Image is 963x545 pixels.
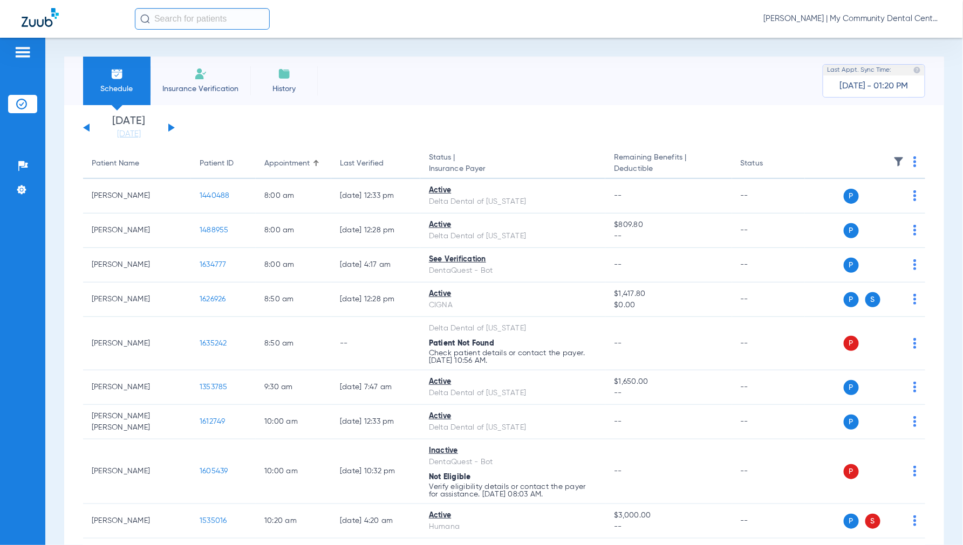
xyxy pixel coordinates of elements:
span: P [844,258,859,273]
p: Check patient details or contact the payer. [DATE] 10:56 AM. [429,349,597,364]
span: -- [614,521,723,533]
img: group-dot-blue.svg [913,190,917,201]
td: [PERSON_NAME] [83,504,191,539]
td: [DATE] 10:32 PM [331,439,420,504]
span: Deductible [614,163,723,175]
div: DentaQuest - Bot [429,457,597,468]
td: [DATE] 12:28 PM [331,213,420,248]
span: History [258,84,310,94]
div: Active [429,185,597,196]
td: -- [732,405,805,439]
span: Insurance Verification [159,84,242,94]
img: filter.svg [893,156,904,167]
td: [DATE] 4:17 AM [331,248,420,282]
div: Delta Dental of [US_STATE] [429,388,597,399]
td: [DATE] 12:33 PM [331,405,420,439]
a: [DATE] [97,129,161,140]
div: Active [429,411,597,422]
div: Patient ID [200,158,247,169]
span: -- [614,231,723,242]
img: group-dot-blue.svg [913,156,917,167]
div: CIGNA [429,300,597,311]
td: -- [732,282,805,317]
span: -- [614,388,723,399]
td: 8:50 AM [256,282,331,317]
td: -- [732,439,805,504]
td: -- [732,370,805,405]
span: 1626926 [200,295,226,303]
div: Active [429,219,597,231]
div: Patient Name [92,158,139,169]
span: Insurance Payer [429,163,597,175]
div: DentaQuest - Bot [429,265,597,277]
td: [PERSON_NAME] [83,213,191,248]
span: 1605439 [200,467,228,475]
td: [DATE] 4:20 AM [331,504,420,539]
th: Remaining Benefits | [605,149,732,179]
div: Active [429,376,597,388]
div: Appointment [264,158,310,169]
input: Search for patients [135,8,270,30]
div: Last Verified [340,158,384,169]
img: History [278,67,291,80]
td: 10:00 AM [256,439,331,504]
span: Not Eligible [429,473,471,481]
span: 1535016 [200,517,227,525]
span: P [844,336,859,351]
div: Inactive [429,445,597,457]
span: 1612749 [200,418,226,425]
th: Status [732,149,805,179]
span: 1635242 [200,340,227,347]
div: Patient ID [200,158,234,169]
div: See Verification [429,254,597,265]
span: $0.00 [614,300,723,311]
span: S [865,292,880,307]
span: P [844,415,859,430]
img: group-dot-blue.svg [913,338,917,349]
td: 8:00 AM [256,213,331,248]
td: -- [331,317,420,370]
td: 8:00 AM [256,248,331,282]
td: [PERSON_NAME] [83,317,191,370]
td: 8:50 AM [256,317,331,370]
td: 8:00 AM [256,179,331,213]
span: P [844,464,859,479]
td: 9:30 AM [256,370,331,405]
img: group-dot-blue.svg [913,259,917,270]
img: Search Icon [140,14,150,24]
span: P [844,223,859,238]
span: Schedule [91,84,142,94]
span: S [865,514,880,529]
span: 1488955 [200,226,229,234]
span: P [844,189,859,204]
span: $1,417.80 [614,288,723,300]
span: $3,000.00 [614,510,723,521]
span: -- [614,467,622,475]
span: Patient Not Found [429,340,494,347]
span: 1634777 [200,261,227,268]
span: $1,650.00 [614,376,723,388]
td: [PERSON_NAME] [83,179,191,213]
div: Delta Dental of [US_STATE] [429,422,597,433]
div: Chat Widget [909,493,963,545]
li: [DATE] [97,116,161,140]
img: group-dot-blue.svg [913,225,917,236]
td: [PERSON_NAME] [83,439,191,504]
span: -- [614,418,622,425]
td: -- [732,504,805,539]
div: Active [429,510,597,521]
div: Delta Dental of [US_STATE] [429,196,597,208]
div: Humana [429,521,597,533]
img: Zuub Logo [22,8,59,27]
td: [PERSON_NAME] [PERSON_NAME] [83,405,191,439]
td: [DATE] 12:33 PM [331,179,420,213]
div: Delta Dental of [US_STATE] [429,231,597,242]
div: Active [429,288,597,300]
th: Status | [420,149,605,179]
span: P [844,292,859,307]
div: Delta Dental of [US_STATE] [429,323,597,334]
div: Patient Name [92,158,182,169]
span: P [844,514,859,529]
td: 10:00 AM [256,405,331,439]
td: -- [732,213,805,248]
